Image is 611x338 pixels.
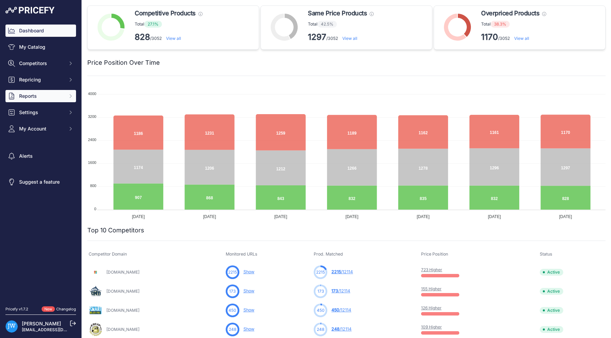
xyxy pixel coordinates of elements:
span: 2215 [228,269,237,275]
button: Reports [5,90,76,102]
div: Pricefy v1.7.2 [5,306,28,312]
tspan: 2400 [88,138,96,142]
span: 42.5% [317,21,337,28]
span: Active [540,288,563,295]
a: 109 Higher [421,324,442,329]
span: 173 [331,288,338,293]
a: [PERSON_NAME] [22,321,61,326]
nav: Sidebar [5,25,76,298]
span: 27.1% [144,21,162,28]
a: View all [166,36,181,41]
tspan: [DATE] [488,214,501,219]
button: My Account [5,123,76,135]
tspan: [DATE] [417,214,430,219]
span: 2215 [331,269,341,274]
p: /3052 [135,32,203,43]
span: 2215 [316,269,325,275]
a: Show [243,269,254,274]
h2: Price Position Over Time [87,58,160,67]
a: [DOMAIN_NAME] [106,308,139,313]
tspan: [DATE] [203,214,216,219]
p: Total [308,21,374,28]
span: Monitored URLs [226,251,257,257]
tspan: 3200 [88,114,96,119]
tspan: [DATE] [345,214,358,219]
p: Total [135,21,203,28]
a: [EMAIL_ADDRESS][DOMAIN_NAME] [22,327,93,332]
a: 173/12114 [331,288,350,293]
span: Active [540,326,563,333]
span: Overpriced Products [481,9,539,18]
h2: Top 10 Competitors [87,226,144,235]
span: Price Position [421,251,448,257]
span: Repricing [19,76,64,83]
span: Active [540,269,563,276]
span: 173 [229,288,236,294]
button: Competitors [5,57,76,70]
span: 248 [331,326,340,332]
a: 248/12114 [331,326,352,332]
span: 173 [317,288,324,294]
a: Suggest a feature [5,176,76,188]
strong: 1297 [308,32,326,42]
tspan: 1600 [88,160,96,165]
tspan: 4000 [88,92,96,96]
a: View all [514,36,529,41]
a: Show [243,307,254,312]
a: Changelog [56,307,76,311]
strong: 828 [135,32,150,42]
tspan: 0 [94,207,96,211]
p: /3052 [481,32,546,43]
a: [DOMAIN_NAME] [106,270,139,275]
button: Repricing [5,74,76,86]
a: Dashboard [5,25,76,37]
a: Alerts [5,150,76,162]
tspan: [DATE] [132,214,145,219]
tspan: [DATE] [274,214,287,219]
p: Total [481,21,546,28]
span: New [42,306,55,312]
span: 450 [228,307,236,313]
tspan: 800 [90,184,96,188]
a: My Catalog [5,41,76,53]
a: Show [243,326,254,332]
span: Status [540,251,552,257]
img: Pricefy Logo [5,7,55,14]
span: Settings [19,109,64,116]
a: 450/12114 [331,307,351,312]
a: View all [342,36,357,41]
button: Settings [5,106,76,119]
span: 248 [229,326,236,333]
a: 723 Higher [421,267,442,272]
strong: 1170 [481,32,498,42]
span: Prod. Matched [314,251,343,257]
a: [DOMAIN_NAME] [106,327,139,332]
span: Competitor Domain [89,251,127,257]
a: 126 Higher [421,305,442,310]
span: Active [540,307,563,314]
span: Same Price Products [308,9,367,18]
span: My Account [19,125,64,132]
span: 248 [317,326,324,333]
a: [DOMAIN_NAME] [106,289,139,294]
span: Competitive Products [135,9,196,18]
span: Competitors [19,60,64,67]
tspan: [DATE] [559,214,572,219]
a: 2215/12114 [331,269,353,274]
span: 450 [331,307,339,312]
span: Reports [19,93,64,99]
a: 155 Higher [421,286,442,291]
span: 38.3% [491,21,510,28]
span: 450 [317,307,325,313]
a: Show [243,288,254,293]
p: /3052 [308,32,374,43]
